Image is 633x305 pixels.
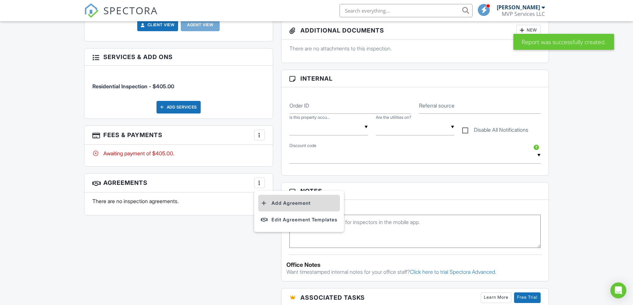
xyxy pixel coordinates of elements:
[157,101,201,114] div: Add Services
[340,4,473,17] input: Search everything...
[140,22,175,28] a: Client View
[92,197,265,205] p: There are no inspection agreements.
[289,205,541,211] h5: Inspector Notes
[84,3,99,18] img: The Best Home Inspection Software - Spectora
[281,21,549,40] h3: Additional Documents
[289,114,330,120] label: Is this property occupied?
[502,11,545,17] div: MVP Services LLC
[497,4,540,11] div: [PERSON_NAME]
[410,268,496,275] a: Click here to trial Spectora Advanced.
[92,71,265,95] li: Service: Residential Inspection
[289,143,316,149] label: Discount code
[376,114,411,120] label: Are the utilities on?
[281,70,549,87] h3: Internal
[610,282,626,298] div: Open Intercom Messenger
[92,150,265,157] div: Awaiting payment of $405.00.
[462,127,528,135] label: Disable All Notifications
[103,3,158,17] span: SPECTORA
[84,9,158,23] a: SPECTORA
[289,45,541,52] p: There are no attachments to this inspection.
[286,268,544,275] p: Want timestamped internal notes for your office staff?
[92,83,174,90] span: Residential Inspection - $405.00
[481,292,511,303] a: Learn More
[84,48,273,66] h3: Services & Add ons
[419,102,455,109] label: Referral source
[286,262,544,268] div: Office Notes
[513,34,614,50] div: Report was successfully created.
[281,183,549,200] h3: Notes
[514,292,541,303] a: Free Trial
[300,293,365,302] span: Associated Tasks
[289,102,309,109] label: Order ID
[516,25,541,36] div: New
[84,174,273,192] h3: Agreements
[84,126,273,145] h3: Fees & Payments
